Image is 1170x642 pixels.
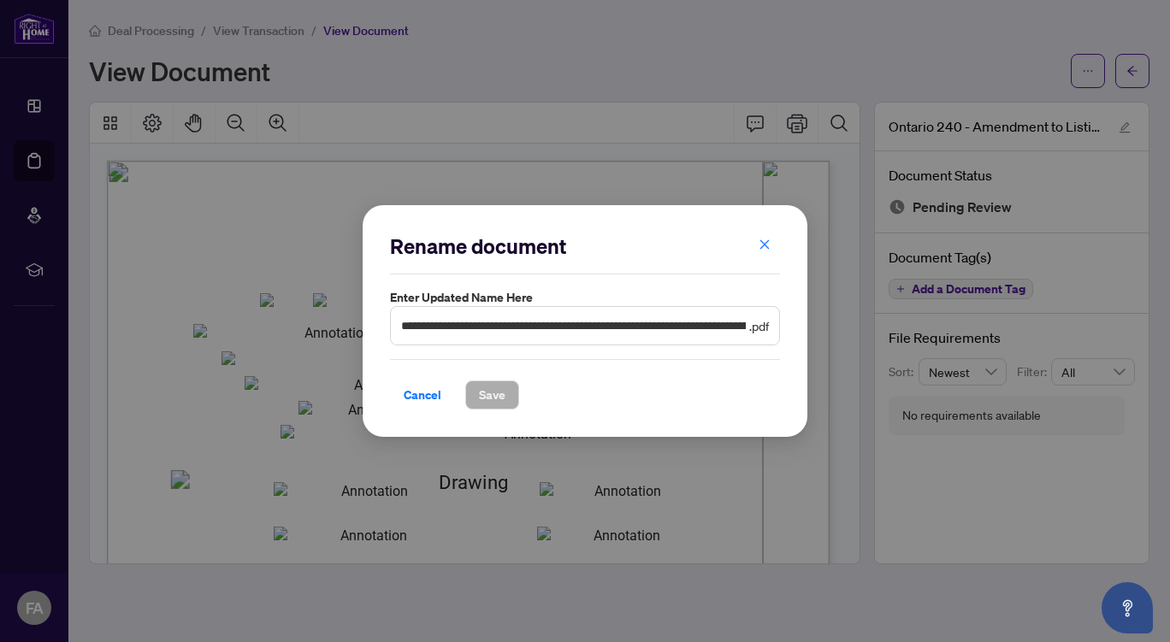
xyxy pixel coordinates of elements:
button: Cancel [390,380,455,409]
button: Open asap [1102,582,1153,633]
label: Enter updated name here [390,288,780,307]
span: close [759,239,771,250]
button: Save [465,380,519,409]
span: Cancel [404,381,441,409]
h2: Rename document [390,233,780,260]
span: .pdf [749,316,769,335]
